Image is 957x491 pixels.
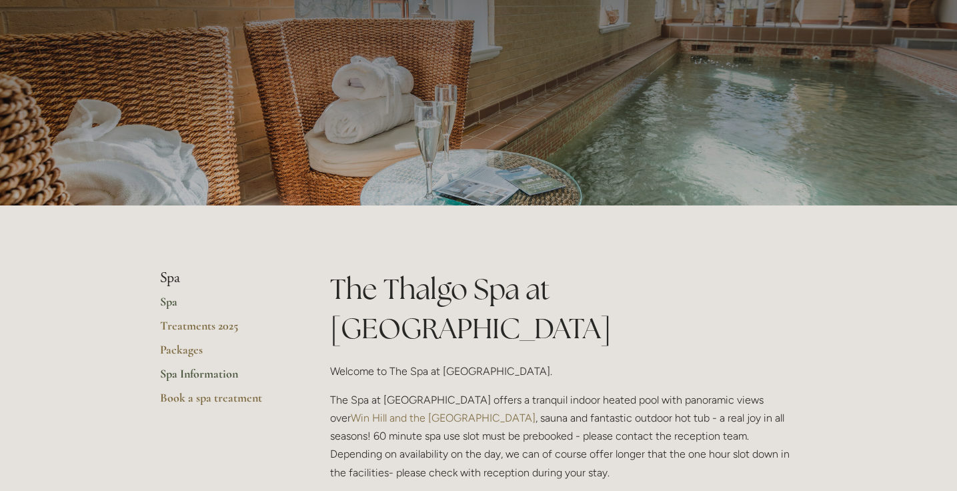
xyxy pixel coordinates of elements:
[330,270,798,348] h1: The Thalgo Spa at [GEOGRAPHIC_DATA]
[160,318,287,342] a: Treatments 2025
[160,366,287,390] a: Spa Information
[160,270,287,287] li: Spa
[330,362,798,380] p: Welcome to The Spa at [GEOGRAPHIC_DATA].
[330,391,798,482] p: The Spa at [GEOGRAPHIC_DATA] offers a tranquil indoor heated pool with panoramic views over , sau...
[160,342,287,366] a: Packages
[160,294,287,318] a: Spa
[351,412,536,424] a: Win Hill and the [GEOGRAPHIC_DATA]
[160,390,287,414] a: Book a spa treatment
